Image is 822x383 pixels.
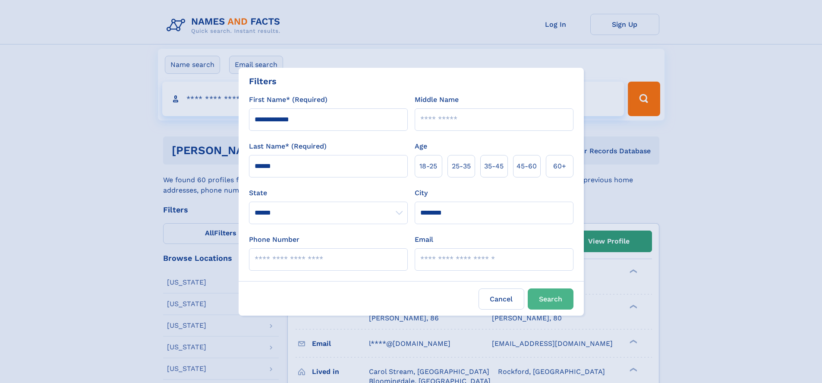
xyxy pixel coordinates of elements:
label: Age [415,141,427,152]
label: Cancel [479,288,524,310]
div: Filters [249,75,277,88]
span: 18‑25 [419,161,437,171]
label: Middle Name [415,95,459,105]
label: State [249,188,408,198]
span: 45‑60 [517,161,537,171]
span: 60+ [553,161,566,171]
label: Email [415,234,433,245]
label: Phone Number [249,234,299,245]
span: 25‑35 [452,161,471,171]
button: Search [528,288,573,310]
label: Last Name* (Required) [249,141,327,152]
label: First Name* (Required) [249,95,328,105]
span: 35‑45 [484,161,504,171]
label: City [415,188,428,198]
